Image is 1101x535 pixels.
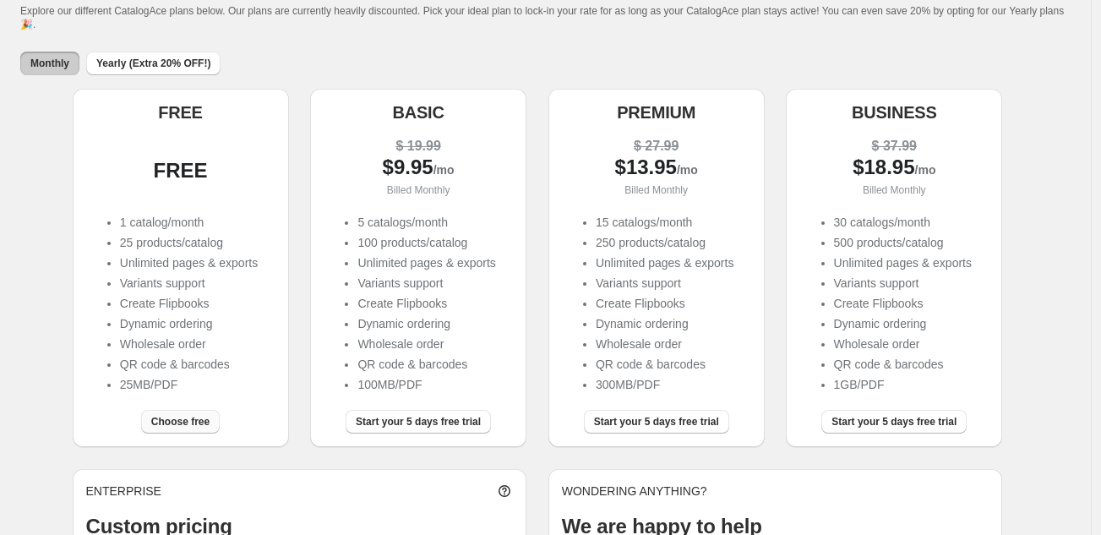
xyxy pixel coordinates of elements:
li: Dynamic ordering [357,315,495,332]
p: Billed Monthly [799,182,989,199]
li: Wholesale order [120,336,258,352]
div: $ 27.99 [562,138,751,155]
li: QR code & barcodes [596,356,733,373]
div: $ 13.95 [562,159,751,178]
button: Start your 5 days free trial [821,410,967,434]
li: Wholesale order [834,336,972,352]
li: Dynamic ordering [120,315,258,332]
button: Start your 5 days free trial [584,410,729,434]
span: /mo [433,163,455,177]
li: Unlimited pages & exports [120,254,258,271]
li: 5 catalogs/month [357,214,495,231]
li: 1GB/PDF [834,376,972,393]
li: 30 catalogs/month [834,214,972,231]
p: WONDERING ANYTHING? [562,483,989,500]
div: $ 18.95 [799,159,989,178]
li: Wholesale order [357,336,495,352]
li: Create Flipbooks [120,295,258,312]
li: Unlimited pages & exports [834,254,972,271]
li: 300MB/PDF [596,376,733,393]
span: Start your 5 days free trial [594,415,719,429]
li: Create Flipbooks [834,295,972,312]
h5: PREMIUM [617,102,695,123]
li: 15 catalogs/month [596,214,733,231]
li: QR code & barcodes [834,356,972,373]
span: Choose free [151,415,210,429]
li: 100 products/catalog [357,234,495,251]
div: $ 9.95 [324,159,513,178]
li: Unlimited pages & exports [596,254,733,271]
li: Variants support [120,275,258,292]
div: $ 37.99 [799,138,989,155]
div: $ 19.99 [324,138,513,155]
li: 25MB/PDF [120,376,258,393]
li: Variants support [357,275,495,292]
h5: BASIC [392,102,444,123]
span: /mo [677,163,698,177]
div: FREE [86,162,275,179]
li: Create Flipbooks [357,295,495,312]
span: Yearly (Extra 20% OFF!) [96,57,210,70]
li: Unlimited pages & exports [357,254,495,271]
li: Variants support [596,275,733,292]
li: 1 catalog/month [120,214,258,231]
li: 25 products/catalog [120,234,258,251]
p: Billed Monthly [324,182,513,199]
span: Start your 5 days free trial [356,415,481,429]
span: /mo [915,163,936,177]
button: Start your 5 days free trial [346,410,491,434]
h5: BUSINESS [852,102,937,123]
span: Start your 5 days free trial [831,415,957,429]
li: QR code & barcodes [357,356,495,373]
li: Dynamic ordering [596,315,733,332]
li: Create Flipbooks [596,295,733,312]
li: Dynamic ordering [834,315,972,332]
li: QR code & barcodes [120,356,258,373]
h5: FREE [158,102,203,123]
li: 100MB/PDF [357,376,495,393]
p: Billed Monthly [562,182,751,199]
span: Monthly [30,57,69,70]
button: Monthly [20,52,79,75]
button: Yearly (Extra 20% OFF!) [86,52,221,75]
li: 500 products/catalog [834,234,972,251]
li: 250 products/catalog [596,234,733,251]
li: Variants support [834,275,972,292]
span: Explore our different CatalogAce plans below. Our plans are currently heavily discounted. Pick yo... [20,5,1064,30]
button: Choose free [141,410,220,434]
li: Wholesale order [596,336,733,352]
p: ENTERPRISE [86,483,161,500]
